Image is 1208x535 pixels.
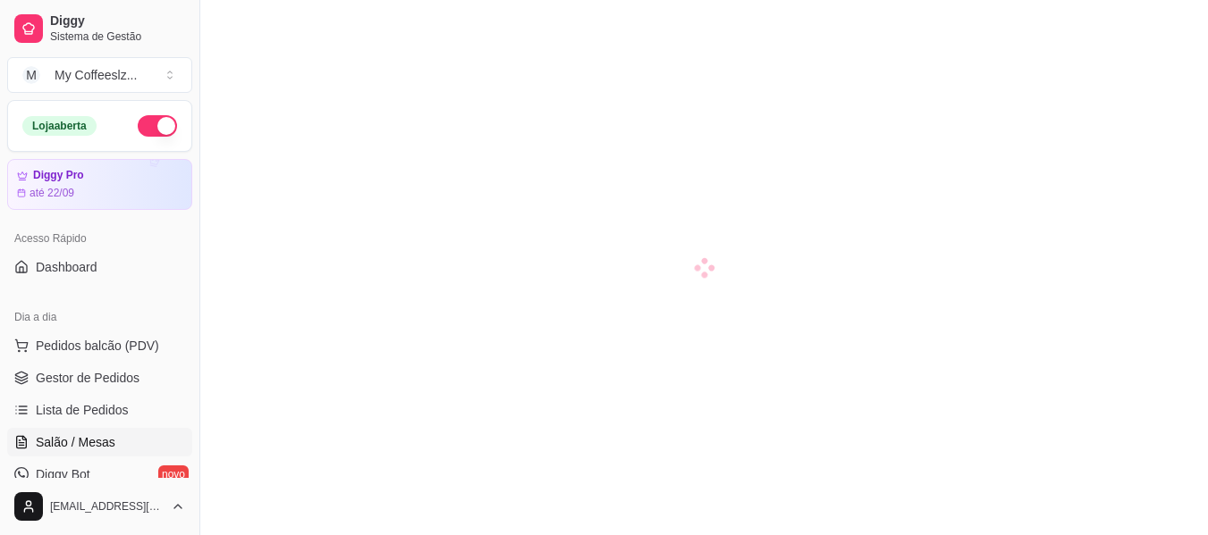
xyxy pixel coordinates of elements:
div: My Coffeeslz ... [55,66,137,84]
span: Pedidos balcão (PDV) [36,337,159,355]
button: Alterar Status [138,115,177,137]
button: Pedidos balcão (PDV) [7,331,192,360]
span: [EMAIL_ADDRESS][DOMAIN_NAME] [50,499,164,514]
a: Diggy Proaté 22/09 [7,159,192,210]
div: Loja aberta [22,116,97,136]
a: DiggySistema de Gestão [7,7,192,50]
div: Dia a dia [7,303,192,331]
span: Salão / Mesas [36,433,115,451]
article: Diggy Pro [33,169,84,182]
span: Sistema de Gestão [50,29,185,44]
button: [EMAIL_ADDRESS][DOMAIN_NAME] [7,485,192,528]
span: Dashboard [36,258,97,276]
a: Dashboard [7,253,192,281]
span: Diggy [50,13,185,29]
span: Gestor de Pedidos [36,369,139,387]
button: Select a team [7,57,192,93]
span: Lista de Pedidos [36,401,129,419]
a: Salão / Mesas [7,428,192,456]
article: até 22/09 [30,186,74,200]
a: Gestor de Pedidos [7,364,192,392]
div: Acesso Rápido [7,224,192,253]
span: Diggy Bot [36,465,90,483]
span: M [22,66,40,84]
a: Diggy Botnovo [7,460,192,489]
a: Lista de Pedidos [7,396,192,424]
